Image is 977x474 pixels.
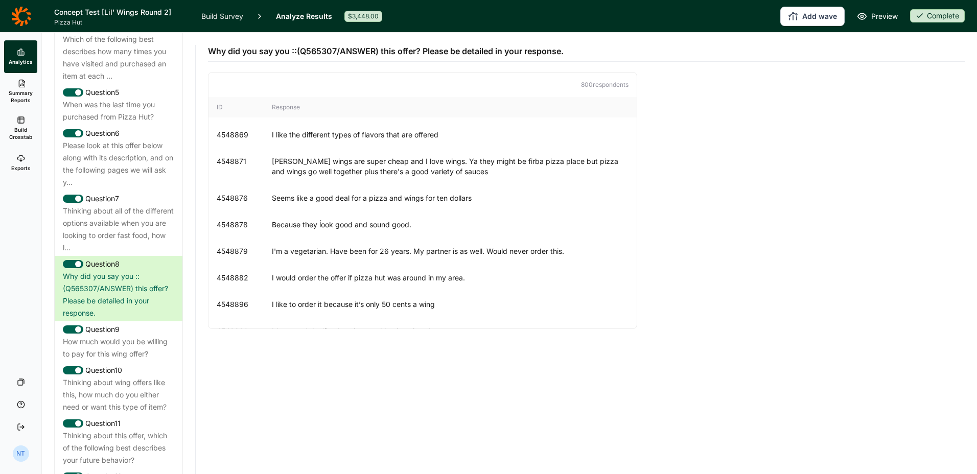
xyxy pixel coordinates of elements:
[272,130,629,140] div: I like the different types of flavors that are offered
[217,193,268,203] div: 4548876
[871,10,898,22] span: Preview
[4,110,37,147] a: Build Crosstab
[63,139,174,188] div: Please look at this offer below along with its description, and on the following pages we will as...
[217,299,268,310] div: 4548896
[63,86,174,99] div: Question 5
[217,246,268,256] div: 4548879
[272,220,629,230] div: Because they ĺook good and sound good.
[272,103,629,111] div: Response
[217,81,629,89] p: 800 respondent s
[63,323,174,336] div: Question 9
[63,376,174,413] div: Thinking about wing offers like this, how much do you either need or want this type of item?
[63,193,174,205] div: Question 7
[63,205,174,254] div: Thinking about all of the different options available when you are looking to order fast food, ho...
[4,73,37,110] a: Summary Reports
[13,445,29,462] div: NT
[63,99,174,123] div: When was the last time you purchased from Pizza Hut?
[63,258,174,270] div: Question 8
[4,147,37,179] a: Exports
[217,326,268,336] div: 4548899
[272,273,629,283] div: I would order the offer if pizza hut was around in my area.
[780,7,845,26] button: Add wave
[272,326,629,336] div: It's a good dealfor the wings and I enjoy pizza hut
[63,336,174,360] div: How much would you be willing to pay for this wing offer?
[54,6,189,18] h1: Concept Test [Lil' Wings Round 2]
[910,9,965,23] button: Complete
[208,45,564,57] span: Why did you say you ::(Q565307/ANSWER) this offer? Please be detailed in your response.
[217,156,268,177] div: 4548871
[272,193,629,203] div: Seems like a good deal for a pizza and wings for ten dollars
[272,299,629,310] div: I like to order it because it’s only 50 cents a wing
[910,9,965,22] div: Complete
[63,33,174,82] div: Which of the following best describes how many times you have visited and purchased an item at ea...
[63,270,174,319] div: Why did you say you ::(Q565307/ANSWER) this offer? Please be detailed in your response.
[217,220,268,230] div: 4548878
[272,246,629,256] div: I'm a vegetarian. Have been for 26 years. My partner is as well. Would never order this.
[344,11,382,22] div: $3,448.00
[217,130,268,140] div: 4548869
[857,10,898,22] a: Preview
[8,126,33,140] span: Build Crosstab
[272,156,629,177] div: [PERSON_NAME] wings are super cheap and I love wings. Ya they might be firba pizza place but pizz...
[9,58,33,65] span: Analytics
[54,18,189,27] span: Pizza Hut
[217,103,268,111] div: ID
[63,127,174,139] div: Question 6
[63,364,174,376] div: Question 10
[8,89,33,104] span: Summary Reports
[4,40,37,73] a: Analytics
[217,273,268,283] div: 4548882
[63,430,174,466] div: Thinking about this offer, which of the following best describes your future behavior?
[63,417,174,430] div: Question 11
[11,164,31,172] span: Exports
